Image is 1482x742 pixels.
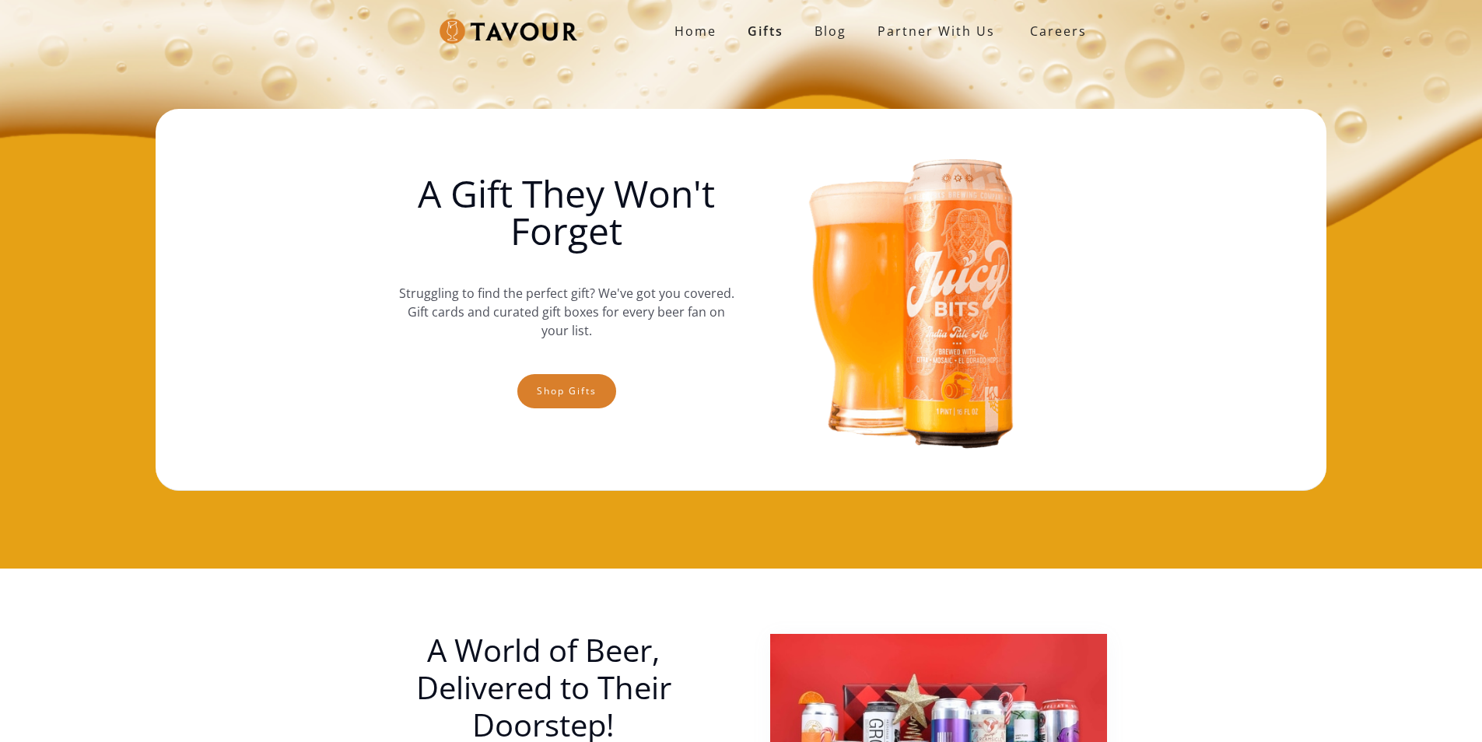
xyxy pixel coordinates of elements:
a: Blog [799,16,862,47]
p: Struggling to find the perfect gift? We've got you covered. Gift cards and curated gift boxes for... [398,268,734,355]
strong: Home [674,23,716,40]
a: Home [659,16,732,47]
strong: Careers [1030,16,1087,47]
a: Gifts [732,16,799,47]
h1: A Gift They Won't Forget [398,175,734,250]
a: partner with us [862,16,1011,47]
a: Careers [1011,9,1098,53]
a: Shop gifts [517,374,616,408]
